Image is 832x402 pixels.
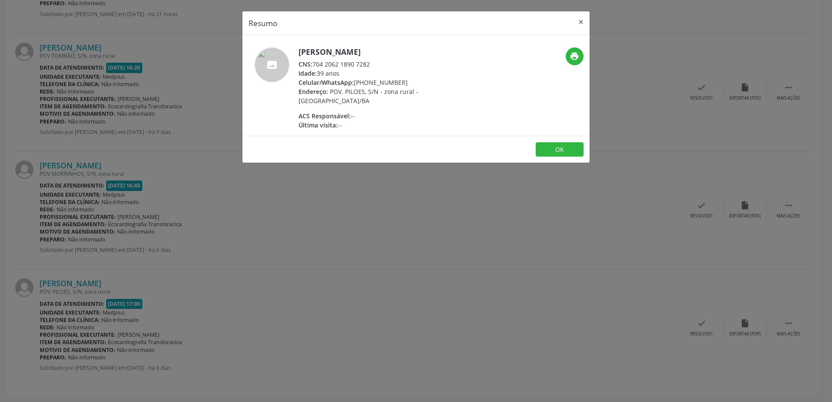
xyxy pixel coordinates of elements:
[299,78,468,87] div: [PHONE_NUMBER]
[299,112,351,120] span: ACS Responsável:
[566,47,584,65] button: print
[572,11,590,33] button: Close
[299,121,338,129] span: Última visita:
[299,69,317,77] span: Idade:
[536,142,584,157] button: OK
[299,78,354,87] span: Celular/WhatsApp:
[248,17,278,29] h5: Resumo
[299,111,468,121] div: --
[299,47,468,57] h5: [PERSON_NAME]
[299,69,468,78] div: 39 anos
[299,60,468,69] div: 704 2062 1890 7282
[299,121,468,130] div: --
[299,60,312,68] span: CNS:
[299,87,418,105] span: POV. PILOES, S/N - zona rural - [GEOGRAPHIC_DATA]/BA
[299,87,328,96] span: Endereço:
[255,47,289,82] img: accompaniment
[570,51,579,61] i: print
